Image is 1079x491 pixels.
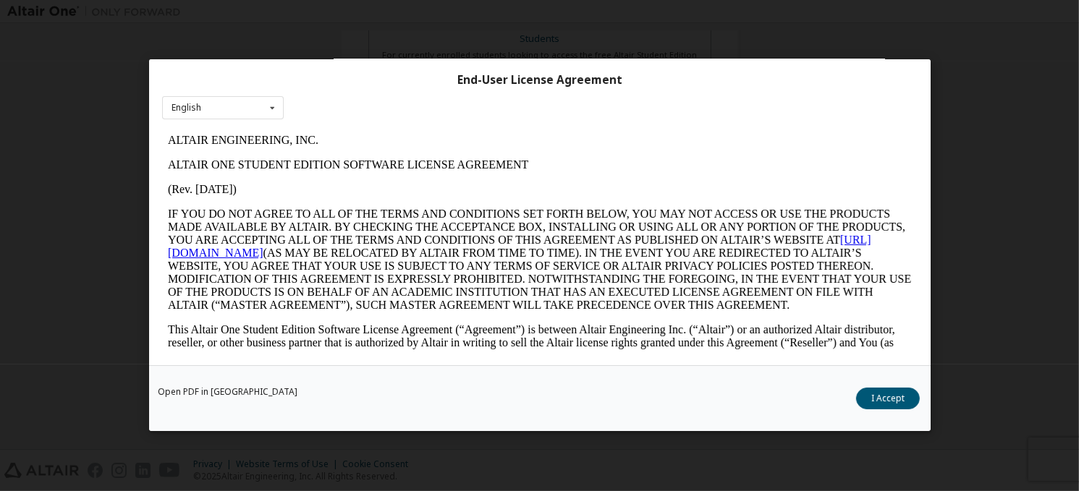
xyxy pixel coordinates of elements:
div: End-User License Agreement [162,73,918,87]
p: ALTAIR ONE STUDENT EDITION SOFTWARE LICENSE AGREEMENT [6,30,750,43]
p: This Altair One Student Edition Software License Agreement (“Agreement”) is between Altair Engine... [6,195,750,247]
div: English [172,103,201,112]
p: ALTAIR ENGINEERING, INC. [6,6,750,19]
a: Open PDF in [GEOGRAPHIC_DATA] [158,388,297,397]
button: I Accept [856,388,920,410]
p: (Rev. [DATE]) [6,55,750,68]
p: IF YOU DO NOT AGREE TO ALL OF THE TERMS AND CONDITIONS SET FORTH BELOW, YOU MAY NOT ACCESS OR USE... [6,80,750,184]
a: [URL][DOMAIN_NAME] [6,106,709,131]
